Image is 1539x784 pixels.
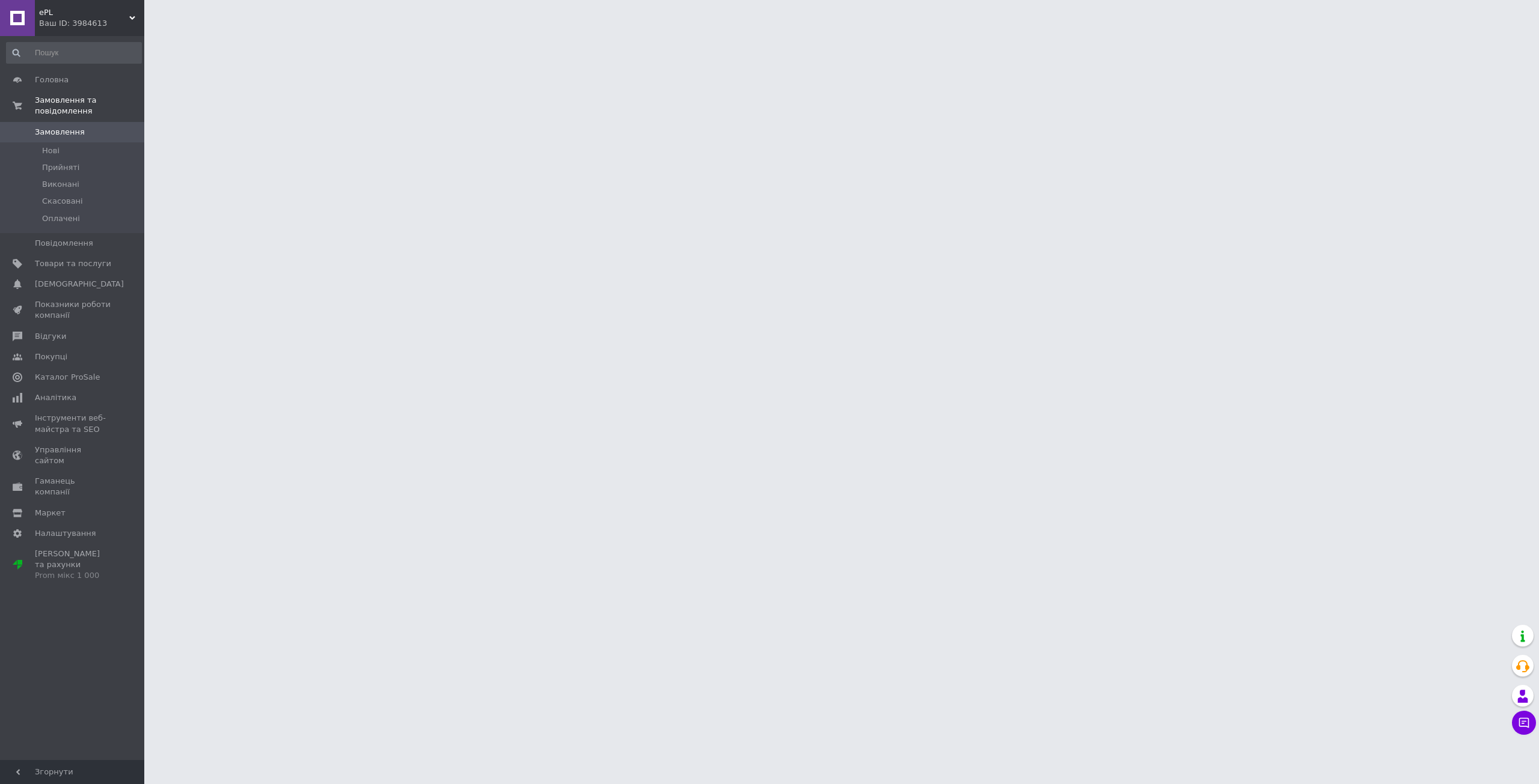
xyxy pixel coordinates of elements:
[39,7,129,18] span: ePL
[35,570,111,581] div: Prom мікс 1 000
[35,372,100,383] span: Каталог ProSale
[1512,711,1536,735] button: Чат з покупцем
[35,74,69,85] span: Головна
[35,392,76,403] span: Аналітика
[35,127,85,138] span: Замовлення
[35,476,111,497] span: Гаманець компанії
[35,445,111,466] span: Управління сайтом
[35,279,124,290] span: [DEMOGRAPHIC_DATA]
[42,179,79,190] span: Виконані
[6,42,142,64] input: Пошук
[42,213,80,224] span: Оплачені
[35,508,66,518] span: Маркет
[42,162,79,173] span: Прийняті
[35,238,93,249] span: Повідомлення
[35,299,111,321] span: Показники роботи компанії
[35,95,144,117] span: Замовлення та повідомлення
[35,413,111,434] span: Інструменти веб-майстра та SEO
[35,528,96,539] span: Налаштування
[35,331,66,342] span: Відгуки
[42,196,83,207] span: Скасовані
[42,145,60,156] span: Нові
[39,18,144,29] div: Ваш ID: 3984613
[35,548,111,582] span: [PERSON_NAME] та рахунки
[35,351,67,362] span: Покупці
[35,258,111,269] span: Товари та послуги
